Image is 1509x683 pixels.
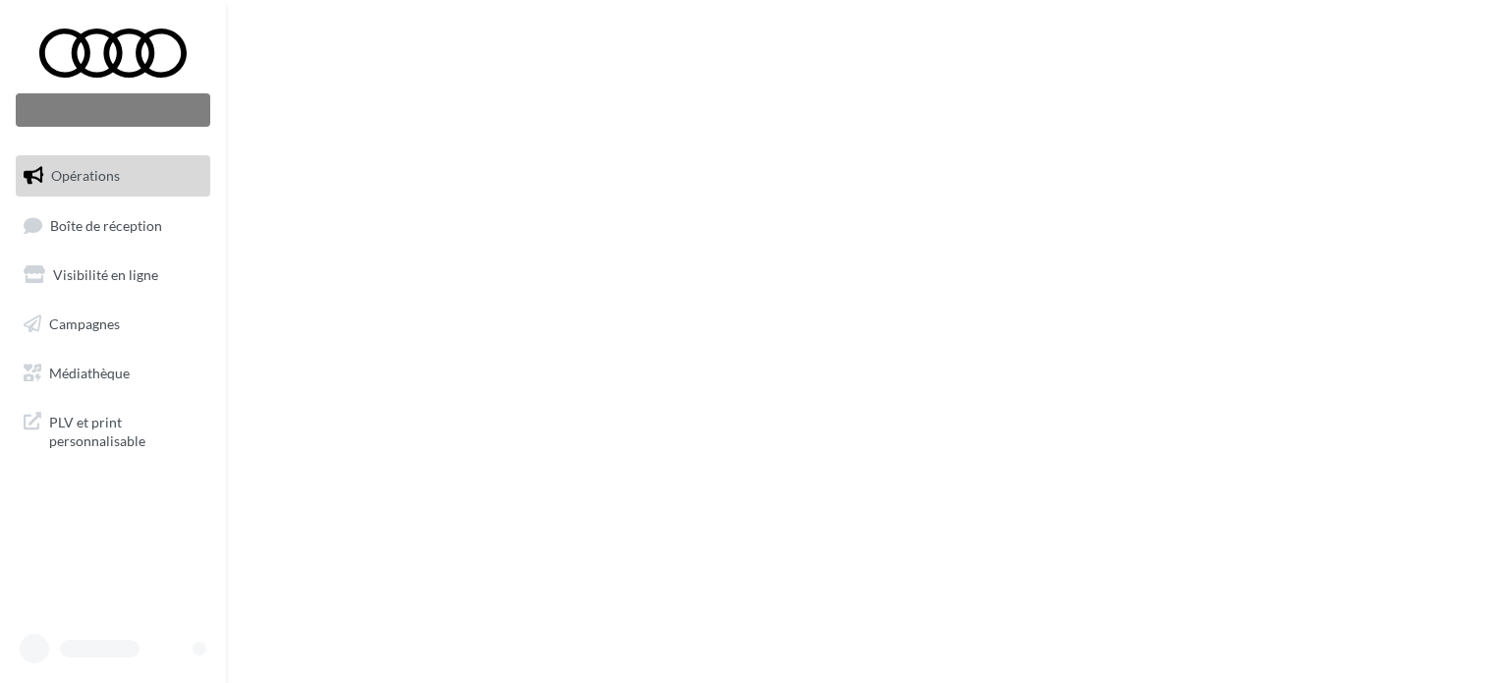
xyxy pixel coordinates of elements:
[49,409,202,451] span: PLV et print personnalisable
[12,155,214,197] a: Opérations
[12,353,214,394] a: Médiathèque
[50,216,162,233] span: Boîte de réception
[12,304,214,345] a: Campagnes
[12,255,214,296] a: Visibilité en ligne
[53,266,158,283] span: Visibilité en ligne
[49,315,120,332] span: Campagnes
[12,204,214,247] a: Boîte de réception
[12,401,214,459] a: PLV et print personnalisable
[51,167,120,184] span: Opérations
[49,364,130,380] span: Médiathèque
[16,93,210,127] div: Nouvelle campagne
